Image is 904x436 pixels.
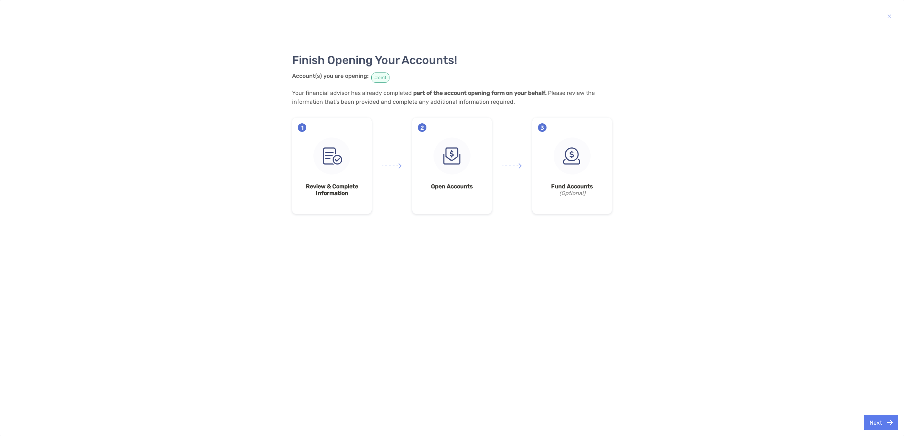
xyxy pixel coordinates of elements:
[298,183,366,197] strong: Review & Complete Information
[864,415,898,430] button: Next
[887,12,892,20] img: button icon
[292,72,368,79] strong: Account(s) you are opening:
[371,72,389,83] span: Joint
[292,53,612,67] h3: Finish Opening Your Accounts!
[554,138,591,174] img: step
[418,123,426,132] span: 2
[538,190,606,197] i: (Optional)
[434,138,470,174] img: step
[292,88,612,106] p: Your financial advisor has already completed Please review the information that’s been provided a...
[413,90,547,96] strong: part of the account opening form on your behalf.
[538,123,547,132] span: 3
[502,163,522,169] img: arrow
[887,420,893,425] img: button icon
[382,163,402,169] img: arrow
[538,183,606,190] strong: Fund Accounts
[418,183,486,190] strong: Open Accounts
[313,138,350,174] img: step
[298,123,306,132] span: 1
